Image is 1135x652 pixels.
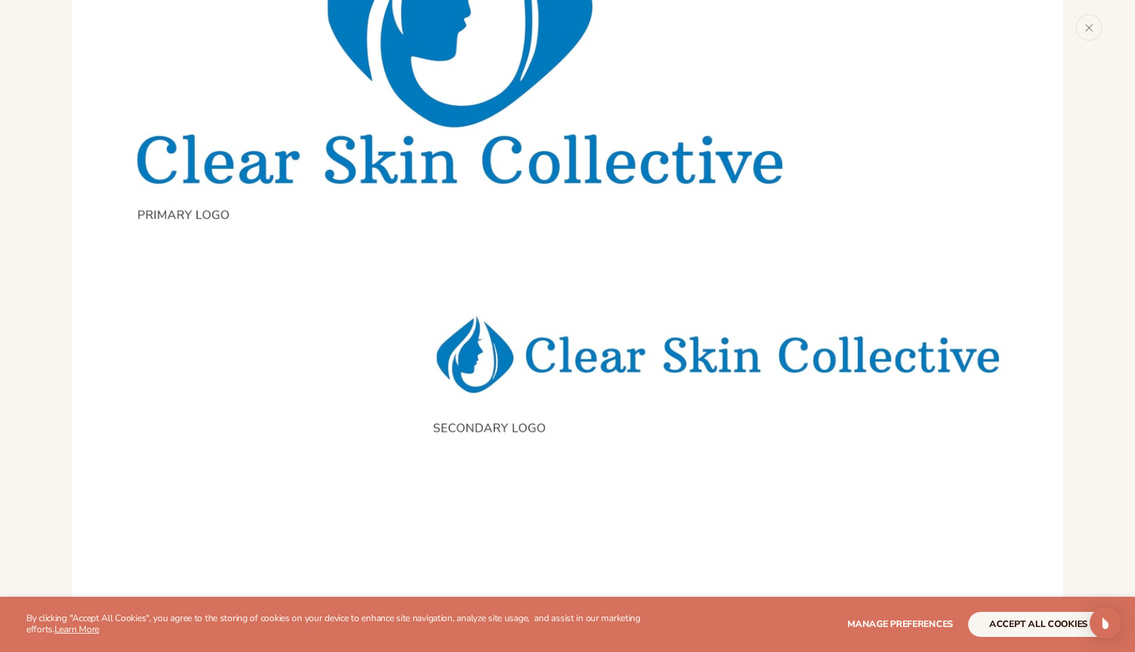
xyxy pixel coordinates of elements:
button: Close [1076,14,1102,41]
a: Learn More [55,623,99,636]
p: By clicking "Accept All Cookies", you agree to the storing of cookies on your device to enhance s... [26,613,674,636]
button: Manage preferences [847,612,953,637]
span: Manage preferences [847,618,953,630]
button: accept all cookies [968,612,1109,637]
div: Open Intercom Messenger [1090,607,1121,639]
